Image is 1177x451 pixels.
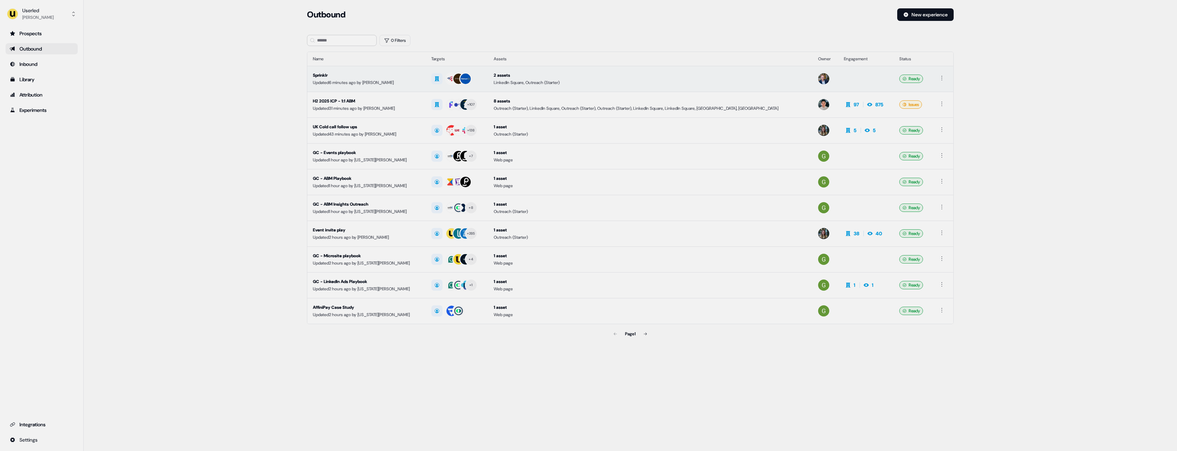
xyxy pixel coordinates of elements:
div: Updated 1 hour ago by [US_STATE][PERSON_NAME] [313,156,420,163]
div: Inbound [10,61,74,68]
div: Updated 2 hours ago by [US_STATE][PERSON_NAME] [313,311,420,318]
div: + 8 [469,205,473,211]
div: Updated 1 hour ago by [US_STATE][PERSON_NAME] [313,182,420,189]
button: Userled[PERSON_NAME] [6,6,78,22]
div: Ready [899,229,923,238]
a: Go to integrations [6,419,78,430]
img: Charlotte [818,228,829,239]
div: H2 2025 ICP - 1:1 ABM [313,98,420,105]
div: GC - Microsite playbook [313,252,420,259]
div: 1 asset [494,227,807,234]
div: GC - LinkedIn Ads Playbook [313,278,420,285]
img: Georgia [818,176,829,188]
img: Yann [818,73,829,84]
div: Updated 2 hours ago by [PERSON_NAME] [313,234,420,241]
div: Ready [899,307,923,315]
button: 0 Filters [379,35,410,46]
a: Go to templates [6,74,78,85]
div: 38 [854,230,859,237]
div: Prospects [10,30,74,37]
div: Ready [899,204,923,212]
div: Outbound [10,45,74,52]
a: Go to Inbound [6,59,78,70]
div: GC - ABM Playbook [313,175,420,182]
div: 1 asset [494,149,807,156]
a: Go to prospects [6,28,78,39]
div: Experiments [10,107,74,114]
div: 97 [854,101,859,108]
div: 40 [876,230,882,237]
div: 1 asset [494,123,807,130]
th: Engagement [838,52,894,66]
img: Georgia [818,254,829,265]
th: Name [307,52,426,66]
button: New experience [897,8,954,21]
a: Go to experiments [6,105,78,116]
div: + 138 [467,127,475,133]
div: Sprinklr [313,72,420,79]
div: 1 [854,282,855,289]
img: Georgia [818,202,829,213]
div: + 1 [469,282,473,288]
div: 8 assets [494,98,807,105]
div: Web page [494,285,807,292]
div: 1 [872,282,874,289]
div: Integrations [10,421,74,428]
div: Ready [899,75,923,83]
div: + 7 [469,153,473,159]
a: Go to outbound experience [6,43,78,54]
div: Updated 1 hour ago by [US_STATE][PERSON_NAME] [313,208,420,215]
div: Outreach (Starter) [494,208,807,215]
div: Ready [899,152,923,160]
div: 1 asset [494,175,807,182]
div: Web page [494,182,807,189]
div: Settings [10,436,74,443]
div: Ready [899,255,923,263]
div: Ready [899,126,923,135]
div: Library [10,76,74,83]
div: Web page [494,311,807,318]
div: Web page [494,156,807,163]
div: 5 [854,127,856,134]
div: Event invite play [313,227,420,234]
div: 1 asset [494,304,807,311]
div: Updated 43 minutes ago by [PERSON_NAME] [313,131,420,138]
div: + 107 [467,101,475,108]
div: [PERSON_NAME] [22,14,54,21]
div: 1 asset [494,278,807,285]
div: Updated 31 minutes ago by [PERSON_NAME] [313,105,420,112]
th: Status [894,52,932,66]
div: 2 assets [494,72,807,79]
img: Vincent [818,99,829,110]
div: UK Cold call follow ups [313,123,420,130]
div: Outreach (Starter), LinkedIn Square, Outreach (Starter), Outreach (Starter), LinkedIn Square, Lin... [494,105,807,112]
div: 1 asset [494,201,807,208]
a: Go to attribution [6,89,78,100]
h3: Outbound [307,9,345,20]
img: Georgia [818,280,829,291]
div: 875 [875,101,883,108]
th: Targets [426,52,489,66]
div: GC - ABM Insights Outreach [313,201,420,208]
div: Web page [494,260,807,267]
div: Page 1 [625,330,636,337]
div: + 285 [467,230,475,237]
div: Outreach (Starter) [494,234,807,241]
img: Georgia [818,305,829,316]
div: Outreach (Starter) [494,131,807,138]
img: Charlotte [818,125,829,136]
div: Updated 2 hours ago by [US_STATE][PERSON_NAME] [313,285,420,292]
div: Issues [899,100,922,109]
div: Attribution [10,91,74,98]
img: Georgia [818,151,829,162]
div: GC - Events playbook [313,149,420,156]
th: Owner [813,52,839,66]
div: Updated 2 hours ago by [US_STATE][PERSON_NAME] [313,260,420,267]
div: 1 asset [494,252,807,259]
a: Go to integrations [6,434,78,445]
div: 5 [873,127,876,134]
div: LinkedIn Square, Outreach (Starter) [494,79,807,86]
div: Updated 6 minutes ago by [PERSON_NAME] [313,79,420,86]
div: Ready [899,281,923,289]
